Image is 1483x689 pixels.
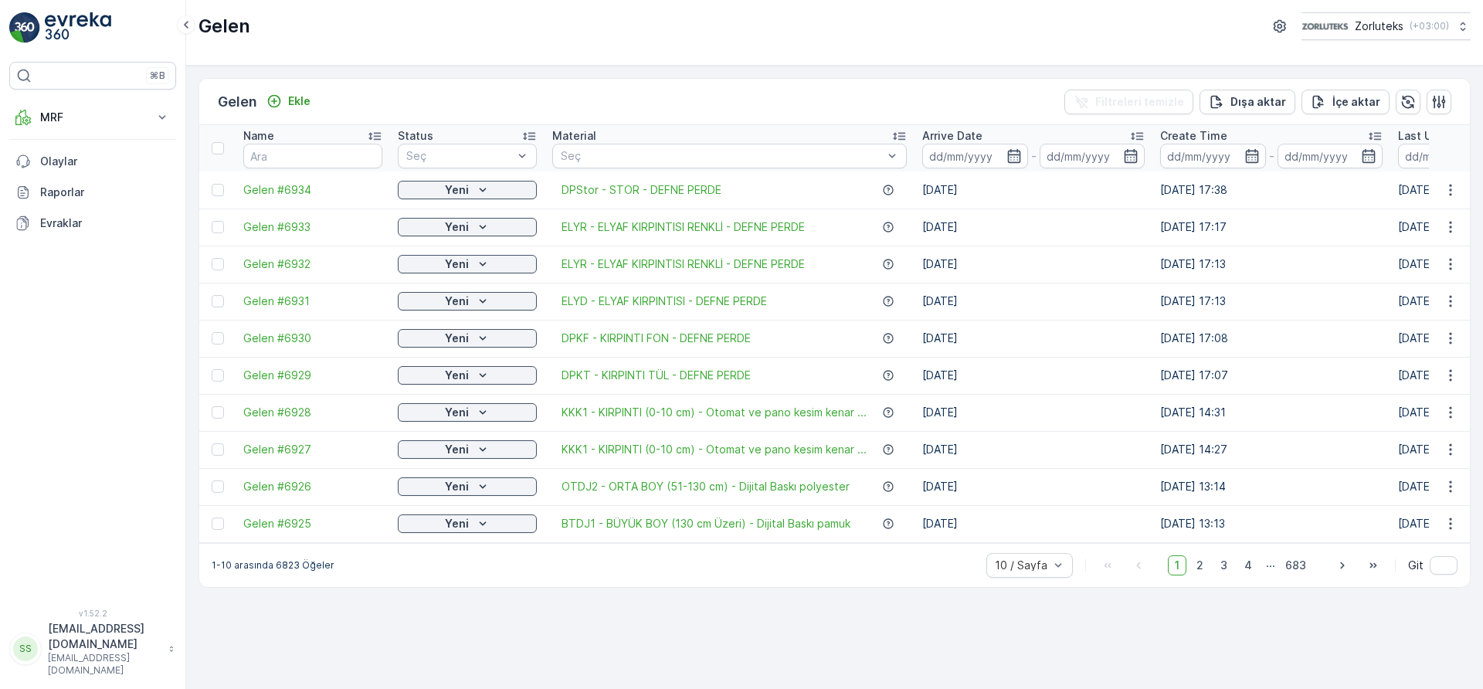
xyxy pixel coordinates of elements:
p: Filtreleri temizle [1095,94,1184,110]
td: [DATE] [915,468,1152,505]
td: [DATE] 14:31 [1152,394,1390,431]
span: Gelen #6932 [243,256,382,272]
p: Zorluteks [1355,19,1403,34]
img: 6-1-9-3_wQBzyll.png [1301,18,1349,35]
a: ELYR - ELYAF KIRPINTISI RENKLİ - DEFNE PERDE [562,256,805,272]
span: KKK1 - KIRPINTI (0-10 cm) - Otomat ve pano kesim kenar ... [562,442,867,457]
a: Gelen #6929 [243,368,382,383]
span: 3 [1213,555,1234,575]
p: Yeni [445,256,469,272]
span: ELYD - ELYAF KIRPINTISI - DEFNE PERDE [562,294,767,309]
div: Toggle Row Selected [212,406,224,419]
p: İçe aktar [1332,94,1380,110]
p: Yeni [445,479,469,494]
td: [DATE] 17:17 [1152,209,1390,246]
div: Toggle Row Selected [212,518,224,530]
span: 2 [1189,555,1210,575]
p: Raporlar [40,185,170,200]
button: MRF [9,102,176,133]
a: Raporlar [9,177,176,208]
p: Gelen [218,91,257,113]
button: Yeni [398,403,537,422]
button: İçe aktar [1301,90,1390,114]
a: Gelen #6930 [243,331,382,346]
p: [EMAIL_ADDRESS][DOMAIN_NAME] [48,621,161,652]
td: [DATE] 14:27 [1152,431,1390,468]
td: [DATE] 13:13 [1152,505,1390,542]
p: [EMAIL_ADDRESS][DOMAIN_NAME] [48,652,161,677]
p: Seç [561,148,883,164]
a: DPKF - KIRPINTI FON - DEFNE PERDE [562,331,751,346]
input: dd/mm/yyyy [1160,144,1266,168]
p: Name [243,128,274,144]
a: DPStor - STOR - DEFNE PERDE [562,182,721,198]
button: SS[EMAIL_ADDRESS][DOMAIN_NAME][EMAIL_ADDRESS][DOMAIN_NAME] [9,621,176,677]
td: [DATE] 17:13 [1152,283,1390,320]
input: dd/mm/yyyy [1040,144,1145,168]
div: Toggle Row Selected [212,258,224,270]
p: Olaylar [40,154,170,169]
span: Gelen #6927 [243,442,382,457]
p: Material [552,128,596,144]
span: Gelen #6926 [243,479,382,494]
td: [DATE] 13:14 [1152,468,1390,505]
a: Olaylar [9,146,176,177]
a: Gelen #6928 [243,405,382,420]
td: [DATE] [915,283,1152,320]
p: ⌘B [150,70,165,82]
button: Yeni [398,440,537,459]
td: [DATE] 17:07 [1152,357,1390,394]
span: 1 [1168,555,1186,575]
p: Dışa aktar [1230,94,1286,110]
p: Create Time [1160,128,1227,144]
p: Yeni [445,219,469,235]
p: Ekle [288,93,311,109]
div: Toggle Row Selected [212,443,224,456]
button: Dışa aktar [1200,90,1295,114]
a: DPKT - KIRPINTI TÜL - DEFNE PERDE [562,368,751,383]
div: Toggle Row Selected [212,295,224,307]
button: Filtreleri temizle [1064,90,1193,114]
td: [DATE] [915,505,1152,542]
div: Toggle Row Selected [212,184,224,196]
input: Ara [243,144,382,168]
a: Gelen #6931 [243,294,382,309]
p: 1-10 arasında 6823 Öğeler [212,559,334,572]
td: [DATE] [915,320,1152,357]
p: MRF [40,110,145,125]
img: logo_light-DOdMpM7g.png [45,12,111,43]
p: ( +03:00 ) [1410,20,1449,32]
input: dd/mm/yyyy [922,144,1028,168]
button: Yeni [398,218,537,236]
a: Gelen #6925 [243,516,382,531]
div: Toggle Row Selected [212,480,224,493]
div: Toggle Row Selected [212,332,224,344]
a: OTDJ2 - ORTA BOY (51-130 cm) - Dijital Baskı polyester [562,479,850,494]
td: [DATE] [915,171,1152,209]
span: KKK1 - KIRPINTI (0-10 cm) - Otomat ve pano kesim kenar ... [562,405,867,420]
button: Zorluteks(+03:00) [1301,12,1471,40]
td: [DATE] [915,209,1152,246]
span: v 1.52.2 [9,609,176,618]
div: Toggle Row Selected [212,221,224,233]
span: 683 [1278,555,1313,575]
td: [DATE] 17:13 [1152,246,1390,283]
p: Seç [406,148,513,164]
button: Yeni [398,366,537,385]
a: Gelen #6933 [243,219,382,235]
p: Yeni [445,405,469,420]
input: dd/mm/yyyy [1278,144,1383,168]
a: Gelen #6934 [243,182,382,198]
p: Gelen [199,14,250,39]
td: [DATE] 17:38 [1152,171,1390,209]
